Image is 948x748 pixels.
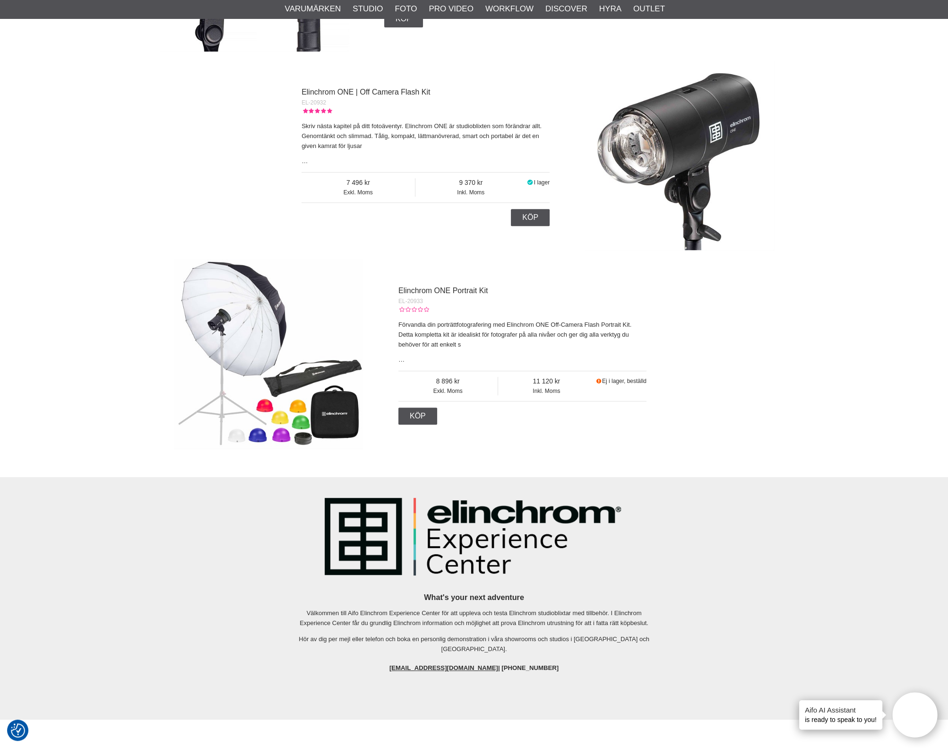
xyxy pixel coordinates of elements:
[526,179,534,186] i: I lager
[415,178,526,188] span: 9 370
[302,157,308,165] a: …
[285,3,341,15] a: Varumärken
[384,10,423,27] a: Köp
[599,3,621,15] a: Hyra
[398,356,405,363] a: …
[805,705,877,715] h4: Aifo AI Assistant
[398,408,437,425] a: Köp
[545,3,587,15] a: Discover
[293,592,655,603] h3: What's your next adventure
[353,3,383,15] a: Studio
[11,722,25,739] button: Samtyckesinställningar
[398,320,646,349] p: Förvandla din porträttfotografering med Elinchrom ONE Off-Camera Flash Portrait Kit. Detta komple...
[302,88,430,96] a: Elinchrom ONE | Off Camera Flash Kit
[534,179,550,186] span: I lager
[325,495,623,579] img: Elinchrom Experience Center | Aifo AB
[398,287,488,295] a: Elinchrom ONE Portrait Kit
[633,3,665,15] a: Outlet
[585,61,774,250] img: Elinchrom ONE | Off Camera Flash Kit
[398,298,423,304] span: EL-20933
[429,3,473,15] a: Pro Video
[302,99,326,106] span: EL-20932
[389,664,498,671] a: [EMAIL_ADDRESS][DOMAIN_NAME]
[398,377,498,387] span: 8 896
[595,378,602,384] i: Beställd
[498,377,595,387] span: 11 120
[398,387,498,395] span: Exkl. Moms
[174,260,363,449] img: Elinchrom ONE Portrait Kit
[389,664,559,671] strong: | [PHONE_NUMBER]
[302,178,414,188] span: 7 496
[799,700,882,730] div: is ready to speak to you!
[302,107,332,115] div: Kundbetyg: 5.00
[485,3,534,15] a: Workflow
[398,305,429,314] div: Kundbetyg: 0
[293,609,655,628] p: Välkommen till Aifo Elinchrom Experience Center för att uppleva och testa Elinchrom studioblixtar...
[302,122,550,151] p: Skriv nästa kapitel på ditt fotoäventyr. Elinchrom ONE är studioblixten som förändrar allt. Genom...
[395,3,417,15] a: Foto
[511,209,550,226] a: Köp
[293,635,655,654] p: Hör av dig per mejl eller telefon och boka en personlig demonstration i våra showrooms och studio...
[498,387,595,395] span: Inkl. Moms
[415,188,526,197] span: Inkl. Moms
[602,378,646,384] span: Ej i lager, beställd
[302,188,414,197] span: Exkl. Moms
[11,723,25,738] img: Revisit consent button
